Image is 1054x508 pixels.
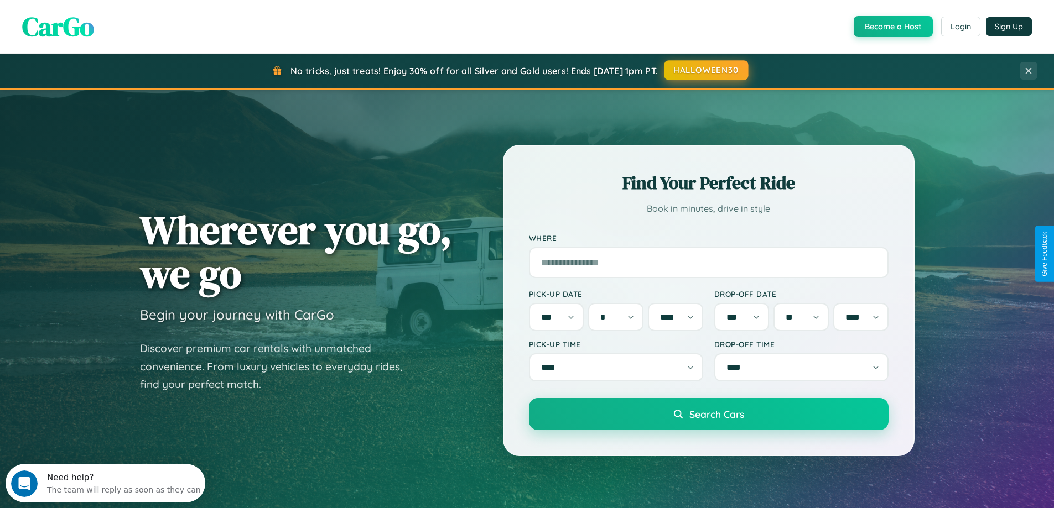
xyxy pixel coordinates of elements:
[714,339,889,349] label: Drop-off Time
[140,339,417,394] p: Discover premium car rentals with unmatched convenience. From luxury vehicles to everyday rides, ...
[941,17,980,36] button: Login
[4,4,206,35] div: Open Intercom Messenger
[529,201,889,217] p: Book in minutes, drive in style
[6,464,205,502] iframe: Intercom live chat discovery launcher
[664,60,749,80] button: HALLOWEEN30
[529,171,889,195] h2: Find Your Perfect Ride
[714,289,889,298] label: Drop-off Date
[41,9,195,18] div: Need help?
[854,16,933,37] button: Become a Host
[986,17,1032,36] button: Sign Up
[529,289,703,298] label: Pick-up Date
[22,8,94,45] span: CarGo
[140,306,334,323] h3: Begin your journey with CarGo
[529,339,703,349] label: Pick-up Time
[1041,232,1048,276] div: Give Feedback
[529,398,889,430] button: Search Cars
[140,208,452,295] h1: Wherever you go, we go
[290,65,658,76] span: No tricks, just treats! Enjoy 30% off for all Silver and Gold users! Ends [DATE] 1pm PT.
[689,408,744,420] span: Search Cars
[41,18,195,30] div: The team will reply as soon as they can
[11,470,38,497] iframe: Intercom live chat
[529,233,889,243] label: Where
